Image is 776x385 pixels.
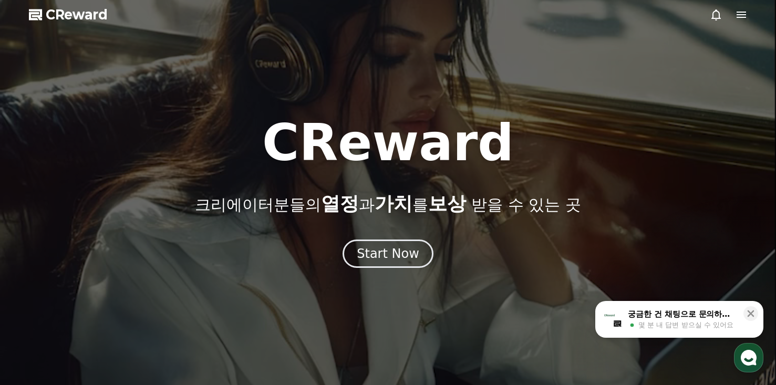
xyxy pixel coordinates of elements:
a: Start Now [343,250,433,260]
div: Start Now [357,245,419,262]
span: 가치 [375,193,412,214]
span: 보상 [428,193,466,214]
h1: CReward [262,118,514,168]
span: 열정 [321,193,359,214]
span: CReward [46,6,108,23]
p: 크리에이터분들의 과 를 받을 수 있는 곳 [195,193,581,214]
a: CReward [29,6,108,23]
button: Start Now [343,240,433,268]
